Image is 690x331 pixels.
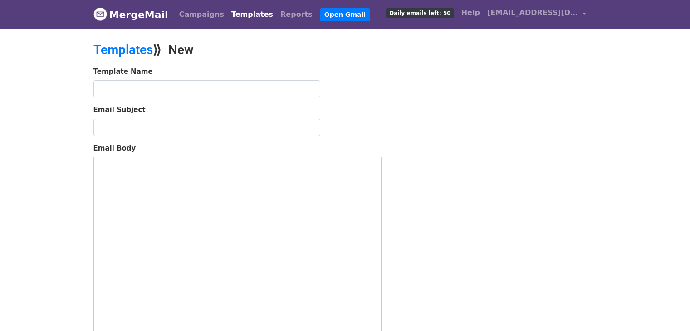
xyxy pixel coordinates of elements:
[277,5,316,24] a: Reports
[93,143,136,154] label: Email Body
[176,5,228,24] a: Campaigns
[382,4,457,22] a: Daily emails left: 50
[93,5,168,24] a: MergeMail
[320,8,370,21] a: Open Gmail
[487,7,578,18] span: [EMAIL_ADDRESS][DOMAIN_NAME]
[458,4,484,22] a: Help
[484,4,590,25] a: [EMAIL_ADDRESS][DOMAIN_NAME]
[93,42,153,57] a: Templates
[93,105,146,115] label: Email Subject
[93,67,153,77] label: Template Name
[93,7,107,21] img: MergeMail logo
[93,42,425,58] h2: ⟫ New
[386,8,454,18] span: Daily emails left: 50
[228,5,277,24] a: Templates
